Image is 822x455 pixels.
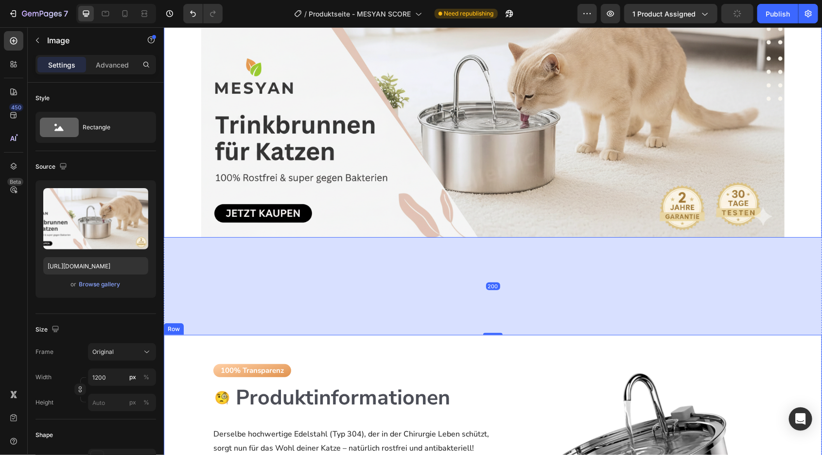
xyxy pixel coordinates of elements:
[143,373,149,382] div: %
[88,343,156,361] button: Original
[129,373,136,382] div: px
[96,60,129,70] p: Advanced
[757,4,798,23] button: Publish
[92,348,114,356] span: Original
[35,431,53,439] div: Shape
[83,116,142,139] div: Rectangle
[35,94,50,103] div: Style
[48,60,75,70] p: Settings
[183,4,223,23] div: Undo/Redo
[50,337,127,350] a: 100% Transparenz
[79,280,121,289] button: Browse gallery
[2,297,18,306] div: Row
[64,8,68,19] p: 7
[143,398,149,407] div: %
[127,397,139,408] button: %
[51,362,66,379] span: 🧐
[309,9,411,19] span: Produktseite - MESYAN SCORE
[129,398,136,407] div: px
[140,397,152,408] button: px
[127,371,139,383] button: %
[140,371,152,383] button: px
[632,9,696,19] span: 1 product assigned
[7,178,23,186] div: Beta
[50,402,325,427] span: Derselbe hochwertige Edelstahl (Typ 304), der in der Chirurgie Leben schützt, sorgt nun für das W...
[789,407,812,431] div: Open Intercom Messenger
[164,27,822,455] iframe: Design area
[4,4,72,23] button: 7
[43,257,148,275] input: https://example.com/image.jpg
[57,337,120,350] p: 100% Transparenz
[88,394,156,411] input: px%
[35,398,53,407] label: Height
[88,368,156,386] input: px%
[43,188,148,249] img: preview-image
[35,160,69,174] div: Source
[72,356,286,385] span: Produktinformationen
[624,4,717,23] button: 1 product assigned
[766,9,790,19] div: Publish
[35,323,61,336] div: Size
[71,279,77,290] span: or
[9,104,23,111] div: 450
[35,373,52,382] label: Width
[305,9,307,19] span: /
[47,35,130,46] p: Image
[35,348,53,356] label: Frame
[444,9,494,18] span: Need republishing
[79,280,121,289] div: Browse gallery
[322,255,336,263] div: 200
